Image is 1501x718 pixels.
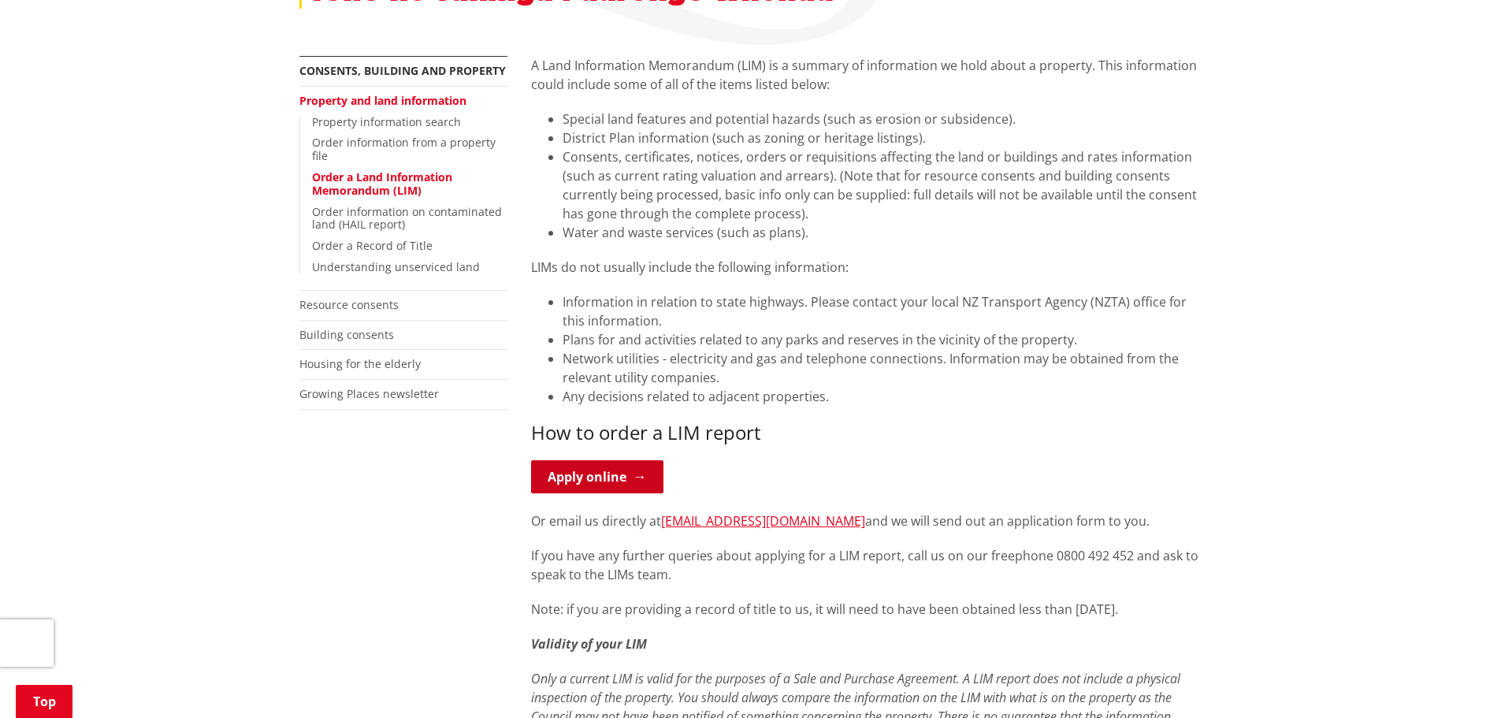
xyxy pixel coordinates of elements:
a: Consents, building and property [299,63,506,78]
em: Validity of your LIM [531,635,647,653]
a: Property and land information [299,93,466,108]
li: Network utilities - electricity and gas and telephone connections. Information may be obtained fr... [563,349,1202,387]
a: Apply online [531,460,663,493]
p: Note: if you are providing a record of title to us, it will need to have been obtained less than ... [531,600,1202,619]
li: Information in relation to state highways. Please contact your local NZ Transport Agency (NZTA) o... [563,292,1202,330]
a: Building consents [299,327,394,342]
li: District Plan information (such as zoning or heritage listings). [563,128,1202,147]
li: Plans for and activities related to any parks and reserves in the vicinity of the property. [563,330,1202,349]
a: Order a Record of Title [312,238,433,253]
a: [EMAIL_ADDRESS][DOMAIN_NAME] [661,512,865,530]
a: Resource consents [299,297,399,312]
p: LIMs do not usually include the following information: [531,258,1202,277]
a: Housing for the elderly [299,356,421,371]
li: Water and waste services (such as plans). [563,223,1202,242]
p: If you have any further queries about applying for a LIM report, call us on our freephone 0800 49... [531,546,1202,584]
h3: How to order a LIM report [531,422,1202,445]
a: Order information from a property file [312,135,496,163]
p: A Land Information Memorandum (LIM) is a summary of information we hold about a property. This in... [531,56,1202,94]
li: Special land features and potential hazards (such as erosion or subsidence). [563,110,1202,128]
a: Top [16,685,72,718]
a: Property information search [312,114,461,129]
a: Order a Land Information Memorandum (LIM) [312,169,452,198]
a: Understanding unserviced land [312,259,480,274]
a: Growing Places newsletter [299,386,439,401]
p: Or email us directly at and we will send out an application form to you. [531,512,1202,530]
iframe: Messenger Launcher [1429,652,1485,709]
li: Consents, certificates, notices, orders or requisitions affecting the land or buildings and rates... [563,147,1202,223]
a: Order information on contaminated land (HAIL report) [312,204,502,233]
li: Any decisions related to adjacent properties. [563,387,1202,406]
